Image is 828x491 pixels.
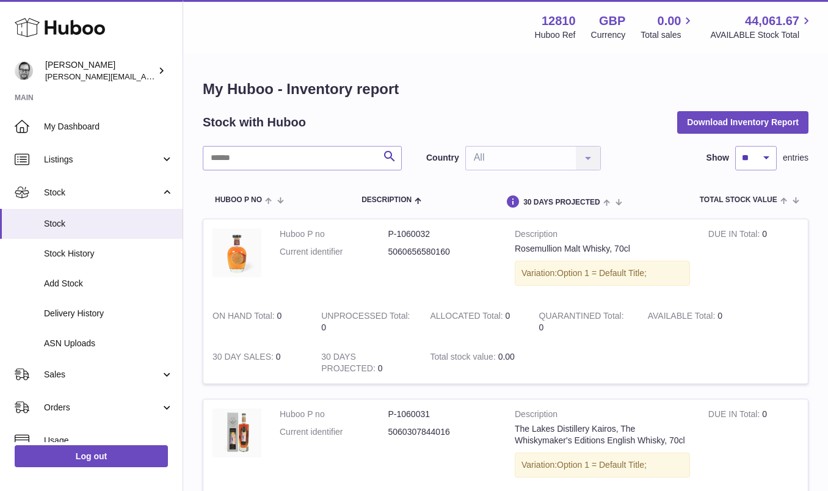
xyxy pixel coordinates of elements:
div: [PERSON_NAME] [45,59,155,82]
span: Total sales [641,29,695,41]
span: 0 [539,322,544,332]
div: v 4.0.25 [34,20,60,29]
span: Description [361,196,412,204]
span: [PERSON_NAME][EMAIL_ADDRESS][DOMAIN_NAME] [45,71,245,81]
strong: 30 DAYS PROJECTED [321,352,378,376]
strong: ON HAND Total [212,311,277,324]
dd: P-1060031 [388,409,497,420]
a: Log out [15,445,168,467]
span: My Dashboard [44,121,173,133]
button: Download Inventory Report [677,111,808,133]
strong: DUE IN Total [708,229,762,242]
span: Option 1 = Default Title; [557,460,647,470]
div: Huboo Ref [535,29,576,41]
strong: 12810 [542,13,576,29]
span: Huboo P no [215,196,262,204]
dt: Current identifier [280,426,388,438]
td: 0 [203,301,312,343]
td: 0 [203,342,312,384]
strong: GBP [599,13,625,29]
td: 0 [421,301,529,343]
a: 44,061.67 AVAILABLE Stock Total [710,13,813,41]
span: Option 1 = Default Title; [557,268,647,278]
strong: Description [515,228,690,243]
h2: Stock with Huboo [203,114,306,131]
span: 44,061.67 [745,13,799,29]
dd: P-1060032 [388,228,497,240]
div: Variation: [515,261,690,286]
strong: Total stock value [430,352,498,365]
div: Domain: [DOMAIN_NAME] [32,32,134,42]
strong: ALLOCATED Total [430,311,505,324]
span: Add Stock [44,278,173,289]
img: tab_domain_overview_orange.svg [33,77,43,87]
img: alex@digidistiller.com [15,62,33,80]
div: Rosemullion Malt Whisky, 70cl [515,243,690,255]
span: Listings [44,154,161,165]
a: 0.00 Total sales [641,13,695,41]
strong: QUARANTINED Total [539,311,624,324]
dt: Current identifier [280,246,388,258]
span: Delivery History [44,308,173,319]
span: Usage [44,435,173,446]
td: 0 [312,301,421,343]
dt: Huboo P no [280,228,388,240]
dd: 5060307844016 [388,426,497,438]
span: Stock [44,218,173,230]
span: ASN Uploads [44,338,173,349]
span: Orders [44,402,161,413]
strong: AVAILABLE Total [648,311,717,324]
div: Domain Overview [46,78,109,86]
label: Show [706,152,729,164]
strong: 30 DAY SALES [212,352,276,365]
div: Variation: [515,453,690,478]
td: 0 [699,219,808,301]
dt: Huboo P no [280,409,388,420]
img: website_grey.svg [20,32,29,42]
strong: DUE IN Total [708,409,762,422]
img: product image [212,409,261,457]
span: Stock [44,187,161,198]
div: Currency [591,29,626,41]
img: tab_keywords_by_traffic_grey.svg [122,77,131,87]
img: logo_orange.svg [20,20,29,29]
span: 0.00 [658,13,681,29]
span: entries [783,152,808,164]
span: Sales [44,369,161,380]
td: 0 [639,301,747,343]
div: Keywords by Traffic [135,78,206,86]
span: Total stock value [700,196,777,204]
span: AVAILABLE Stock Total [710,29,813,41]
span: Stock History [44,248,173,260]
h1: My Huboo - Inventory report [203,79,808,99]
span: 0.00 [498,352,515,362]
img: product image [212,228,261,277]
div: The Lakes Distillery Kairos, The Whiskymaker's Editions English Whisky, 70cl [515,423,690,446]
strong: Description [515,409,690,423]
td: 0 [312,342,421,384]
span: 30 DAYS PROJECTED [523,198,600,206]
strong: UNPROCESSED Total [321,311,410,324]
label: Country [426,152,459,164]
dd: 5060656580160 [388,246,497,258]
